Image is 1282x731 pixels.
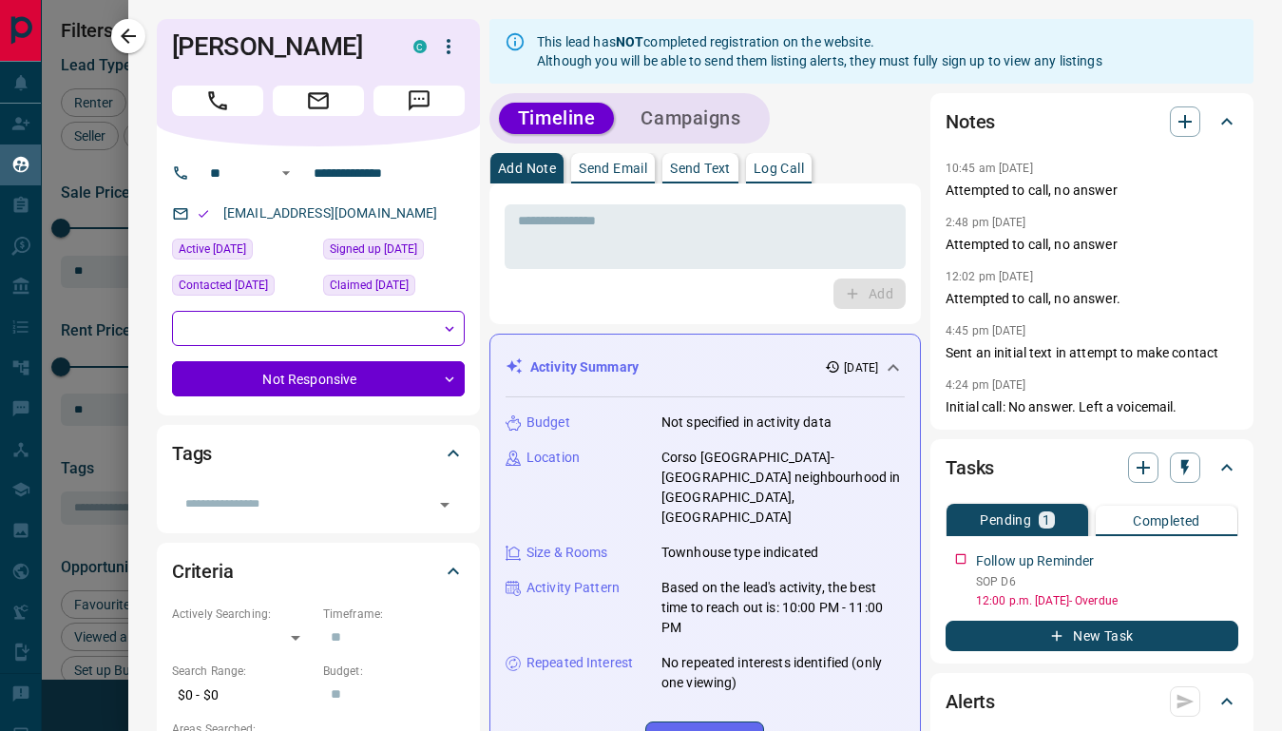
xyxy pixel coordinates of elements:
div: Activity Summary[DATE] [506,350,905,385]
svg: Email Valid [197,207,210,221]
p: Based on the lead's activity, the best time to reach out is: 10:00 PM - 11:00 PM [661,578,905,638]
p: Initial call: No answer. Left a voicemail. [946,397,1238,417]
p: Completed [1133,514,1200,528]
div: Alerts [946,679,1238,724]
h2: Tasks [946,452,994,483]
p: $0 - $0 [172,680,314,711]
p: Corso [GEOGRAPHIC_DATA]-[GEOGRAPHIC_DATA] neighbourhood in [GEOGRAPHIC_DATA], [GEOGRAPHIC_DATA] [661,448,905,528]
p: Search Range: [172,663,314,680]
div: Notes [946,99,1238,144]
div: Tags [172,431,465,476]
a: [EMAIL_ADDRESS][DOMAIN_NAME] [223,205,438,221]
p: Add Note [498,162,556,175]
p: Size & Rooms [526,543,608,563]
h2: Alerts [946,686,995,717]
p: Repeated Interest [526,653,633,673]
p: Activity Summary [530,357,639,377]
div: Tasks [946,445,1238,491]
div: Mon Sep 01 2025 [172,239,314,265]
span: Call [172,86,263,116]
h2: Criteria [172,556,234,587]
span: Active [DATE] [179,240,246,259]
strong: NOT [616,34,643,49]
p: 4:45 pm [DATE] [946,324,1026,337]
p: 10:45 am [DATE] [946,162,1033,175]
span: Contacted [DATE] [179,276,268,295]
p: [DATE] [844,359,878,376]
p: SOP D6 [976,573,1238,590]
p: Attempted to call, no answer [946,235,1238,255]
button: Timeline [499,103,615,134]
span: Signed up [DATE] [330,240,417,259]
div: Mon Sep 01 2025 [323,239,465,265]
span: Email [273,86,364,116]
div: Criteria [172,548,465,594]
div: Fri Sep 12 2025 [172,275,314,301]
span: Message [373,86,465,116]
p: Send Text [670,162,731,175]
div: This lead has completed registration on the website. Although you will be able to send them listi... [537,25,1102,78]
p: Activity Pattern [526,578,620,598]
h1: [PERSON_NAME] [172,31,385,62]
p: Sent an initial text in attempt to make contact [946,343,1238,363]
button: New Task [946,621,1238,651]
h2: Notes [946,106,995,137]
span: Claimed [DATE] [330,276,409,295]
p: 2:48 pm [DATE] [946,216,1026,229]
p: Attempted to call, no answer [946,181,1238,201]
p: Send Email [579,162,647,175]
p: Pending [980,513,1031,527]
p: No repeated interests identified (only one viewing) [661,653,905,693]
p: Budget [526,413,570,433]
p: Actively Searching: [172,606,314,623]
p: 12:02 pm [DATE] [946,270,1033,283]
p: Not specified in activity data [661,413,832,433]
p: Townhouse type indicated [661,543,818,563]
p: Timeframe: [323,606,465,623]
p: 4:24 pm [DATE] [946,378,1026,392]
p: 12:00 p.m. [DATE] - Overdue [976,592,1238,609]
p: Location [526,448,580,468]
p: Log Call [754,162,804,175]
button: Open [275,162,297,184]
div: Mon Sep 01 2025 [323,275,465,301]
p: Follow up Reminder [976,551,1094,571]
div: Not Responsive [172,361,465,396]
h2: Tags [172,438,212,469]
p: 1 [1043,513,1050,527]
button: Open [431,491,458,518]
div: condos.ca [413,40,427,53]
button: Campaigns [622,103,759,134]
p: Attempted to call, no answer. [946,289,1238,309]
p: Budget: [323,663,465,680]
